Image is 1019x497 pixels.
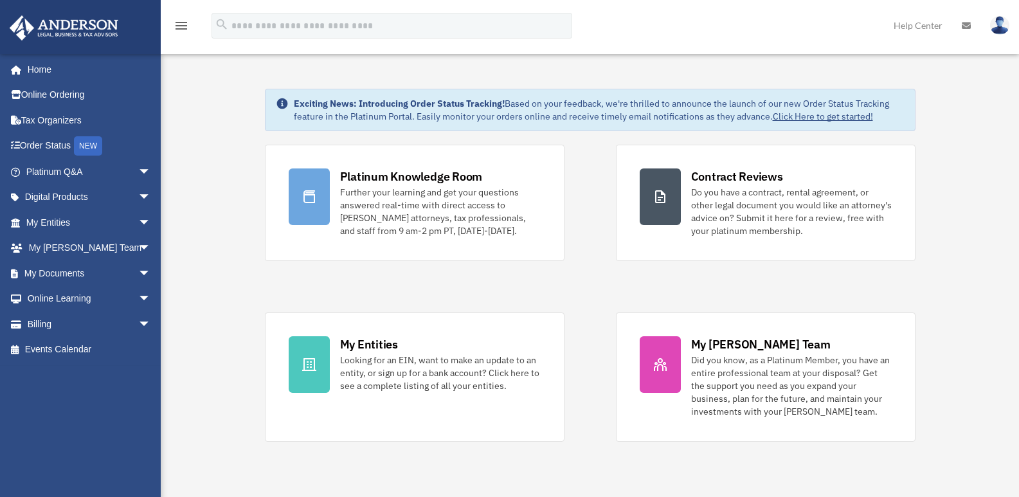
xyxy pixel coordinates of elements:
[138,159,164,185] span: arrow_drop_down
[265,312,564,442] a: My Entities Looking for an EIN, want to make an update to an entity, or sign up for a bank accoun...
[74,136,102,156] div: NEW
[6,15,122,41] img: Anderson Advisors Platinum Portal
[9,337,170,363] a: Events Calendar
[9,210,170,235] a: My Entitiesarrow_drop_down
[294,97,905,123] div: Based on your feedback, we're thrilled to announce the launch of our new Order Status Tracking fe...
[138,210,164,236] span: arrow_drop_down
[990,16,1009,35] img: User Pic
[215,17,229,32] i: search
[9,185,170,210] a: Digital Productsarrow_drop_down
[294,98,505,109] strong: Exciting News: Introducing Order Status Tracking!
[616,312,915,442] a: My [PERSON_NAME] Team Did you know, as a Platinum Member, you have an entire professional team at...
[340,336,398,352] div: My Entities
[9,107,170,133] a: Tax Organizers
[691,354,892,418] div: Did you know, as a Platinum Member, you have an entire professional team at your disposal? Get th...
[340,186,541,237] div: Further your learning and get your questions answered real-time with direct access to [PERSON_NAM...
[174,23,189,33] a: menu
[174,18,189,33] i: menu
[9,311,170,337] a: Billingarrow_drop_down
[265,145,564,261] a: Platinum Knowledge Room Further your learning and get your questions answered real-time with dire...
[691,336,831,352] div: My [PERSON_NAME] Team
[9,82,170,108] a: Online Ordering
[9,260,170,286] a: My Documentsarrow_drop_down
[9,235,170,261] a: My [PERSON_NAME] Teamarrow_drop_down
[9,159,170,185] a: Platinum Q&Aarrow_drop_down
[691,186,892,237] div: Do you have a contract, rental agreement, or other legal document you would like an attorney's ad...
[138,185,164,211] span: arrow_drop_down
[138,286,164,312] span: arrow_drop_down
[9,57,164,82] a: Home
[138,260,164,287] span: arrow_drop_down
[138,311,164,338] span: arrow_drop_down
[340,168,483,185] div: Platinum Knowledge Room
[9,286,170,312] a: Online Learningarrow_drop_down
[138,235,164,262] span: arrow_drop_down
[340,354,541,392] div: Looking for an EIN, want to make an update to an entity, or sign up for a bank account? Click her...
[616,145,915,261] a: Contract Reviews Do you have a contract, rental agreement, or other legal document you would like...
[773,111,873,122] a: Click Here to get started!
[9,133,170,159] a: Order StatusNEW
[691,168,783,185] div: Contract Reviews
